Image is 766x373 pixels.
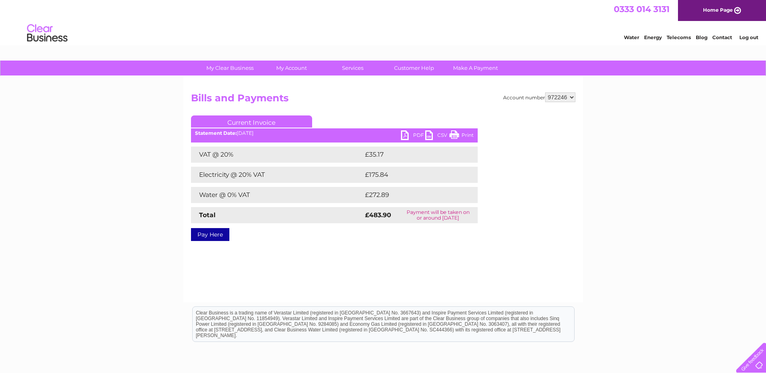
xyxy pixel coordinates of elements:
[696,34,707,40] a: Blog
[449,130,474,142] a: Print
[712,34,732,40] a: Contact
[197,61,263,75] a: My Clear Business
[258,61,325,75] a: My Account
[27,21,68,46] img: logo.png
[363,147,460,163] td: £35.17
[191,92,575,108] h2: Bills and Payments
[644,34,662,40] a: Energy
[191,115,312,128] a: Current Invoice
[191,130,478,136] div: [DATE]
[363,187,464,203] td: £272.89
[191,167,363,183] td: Electricity @ 20% VAT
[191,228,229,241] a: Pay Here
[739,34,758,40] a: Log out
[442,61,509,75] a: Make A Payment
[381,61,447,75] a: Customer Help
[503,92,575,102] div: Account number
[614,4,669,14] a: 0333 014 3131
[199,211,216,219] strong: Total
[191,147,363,163] td: VAT @ 20%
[191,187,363,203] td: Water @ 0% VAT
[193,4,574,39] div: Clear Business is a trading name of Verastar Limited (registered in [GEOGRAPHIC_DATA] No. 3667643...
[363,167,463,183] td: £175.84
[667,34,691,40] a: Telecoms
[425,130,449,142] a: CSV
[399,207,478,223] td: Payment will be taken on or around [DATE]
[319,61,386,75] a: Services
[365,211,391,219] strong: £483.90
[195,130,237,136] b: Statement Date:
[401,130,425,142] a: PDF
[624,34,639,40] a: Water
